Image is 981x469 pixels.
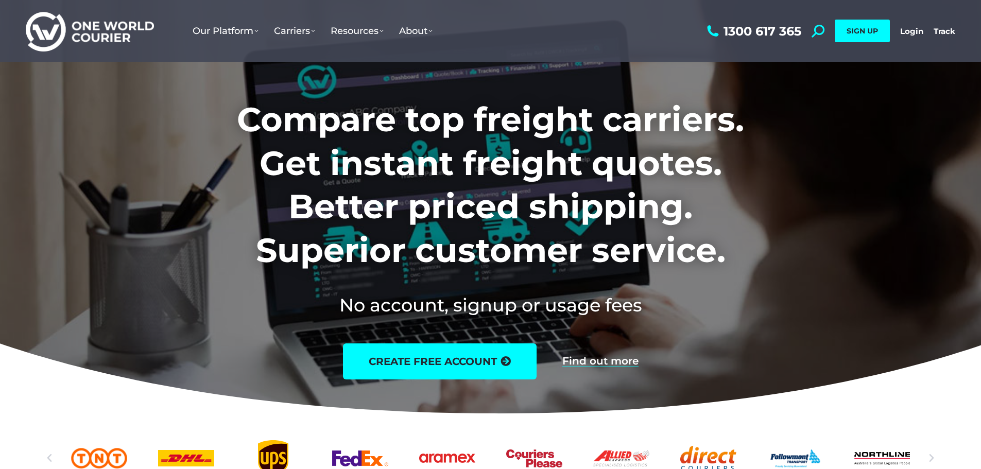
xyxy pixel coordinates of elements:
a: Track [934,26,955,36]
span: SIGN UP [847,26,878,36]
span: About [399,25,433,37]
a: create free account [343,343,537,379]
h1: Compare top freight carriers. Get instant freight quotes. Better priced shipping. Superior custom... [169,98,812,272]
span: Carriers [274,25,315,37]
a: Our Platform [185,15,266,47]
a: Carriers [266,15,323,47]
span: Resources [331,25,384,37]
a: About [391,15,440,47]
a: SIGN UP [835,20,890,42]
a: Login [900,26,923,36]
h2: No account, signup or usage fees [169,292,812,318]
img: One World Courier [26,10,154,52]
a: Find out more [562,356,639,367]
a: Resources [323,15,391,47]
a: 1300 617 365 [704,25,801,38]
span: Our Platform [193,25,259,37]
